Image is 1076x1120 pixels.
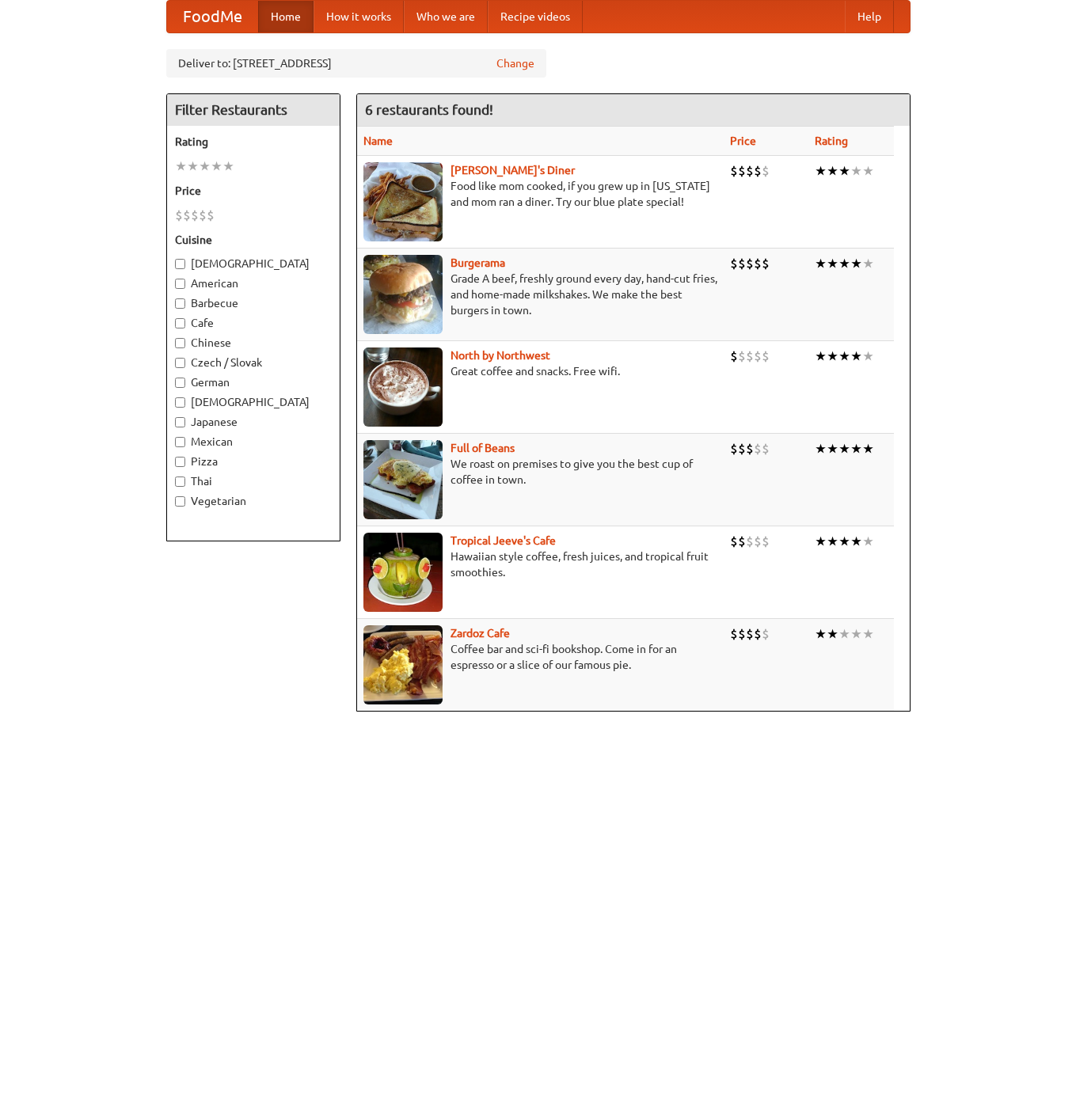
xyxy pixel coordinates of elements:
[838,255,850,272] li: ★
[363,456,717,488] p: We roast on premises to give you the best cup of coffee in town.
[827,162,838,180] li: ★
[175,434,332,450] label: Mexican
[827,440,838,457] li: ★
[175,279,185,289] input: American
[838,440,850,457] li: ★
[862,255,874,272] li: ★
[730,533,738,550] li: $
[746,440,754,457] li: $
[762,347,770,365] li: $
[451,534,556,547] a: Tropical Jeeve's Cafe
[175,183,332,199] h5: Price
[175,454,332,469] label: Pizza
[183,207,191,224] li: $
[363,641,717,673] p: Coffee bar and sci-fi bookshop. Come in for an espresso or a slice of our famous pie.
[827,533,838,550] li: ★
[191,207,199,224] li: $
[207,207,215,224] li: $
[363,533,443,612] img: jeeves.jpg
[175,207,183,224] li: $
[258,1,314,32] a: Home
[175,374,332,390] label: German
[815,255,827,272] li: ★
[451,164,575,177] a: [PERSON_NAME]'s Diner
[730,625,738,643] li: $
[451,627,510,640] a: Zardoz Cafe
[363,162,443,241] img: sallys.jpg
[175,338,185,348] input: Chinese
[838,347,850,365] li: ★
[175,355,332,370] label: Czech / Slovak
[363,625,443,704] img: zardoz.jpg
[175,378,185,388] input: German
[746,533,754,550] li: $
[738,533,746,550] li: $
[815,440,827,457] li: ★
[187,158,199,175] li: ★
[730,440,738,457] li: $
[746,625,754,643] li: $
[850,533,862,550] li: ★
[730,347,738,365] li: $
[862,440,874,457] li: ★
[838,625,850,643] li: ★
[175,493,332,509] label: Vegetarian
[175,457,185,467] input: Pizza
[862,162,874,180] li: ★
[451,256,505,269] a: Burgerama
[762,625,770,643] li: $
[850,162,862,180] li: ★
[754,255,762,272] li: $
[175,394,332,410] label: [DEMOGRAPHIC_DATA]
[175,476,185,487] input: Thai
[850,625,862,643] li: ★
[815,135,848,147] a: Rating
[738,440,746,457] li: $
[754,625,762,643] li: $
[175,335,332,351] label: Chinese
[175,496,185,507] input: Vegetarian
[815,533,827,550] li: ★
[827,255,838,272] li: ★
[175,417,185,427] input: Japanese
[754,162,762,180] li: $
[862,625,874,643] li: ★
[175,318,185,328] input: Cafe
[451,442,515,454] b: Full of Beans
[746,162,754,180] li: $
[175,358,185,368] input: Czech / Slovak
[167,1,258,32] a: FoodMe
[850,347,862,365] li: ★
[754,347,762,365] li: $
[175,295,332,311] label: Barbecue
[738,162,746,180] li: $
[363,549,717,580] p: Hawaiian style coffee, fresh juices, and tropical fruit smoothies.
[762,440,770,457] li: $
[754,533,762,550] li: $
[850,440,862,457] li: ★
[496,55,534,71] a: Change
[363,363,717,379] p: Great coffee and snacks. Free wifi.
[746,347,754,365] li: $
[175,256,332,271] label: [DEMOGRAPHIC_DATA]
[730,255,738,272] li: $
[365,102,493,117] ng-pluralize: 6 restaurants found!
[175,134,332,150] h5: Rating
[451,349,550,362] b: North by Northwest
[827,347,838,365] li: ★
[754,440,762,457] li: $
[175,275,332,291] label: American
[738,347,746,365] li: $
[746,255,754,272] li: $
[738,255,746,272] li: $
[838,533,850,550] li: ★
[404,1,488,32] a: Who we are
[762,255,770,272] li: $
[175,259,185,269] input: [DEMOGRAPHIC_DATA]
[862,347,874,365] li: ★
[363,440,443,519] img: beans.jpg
[166,49,546,78] div: Deliver to: [STREET_ADDRESS]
